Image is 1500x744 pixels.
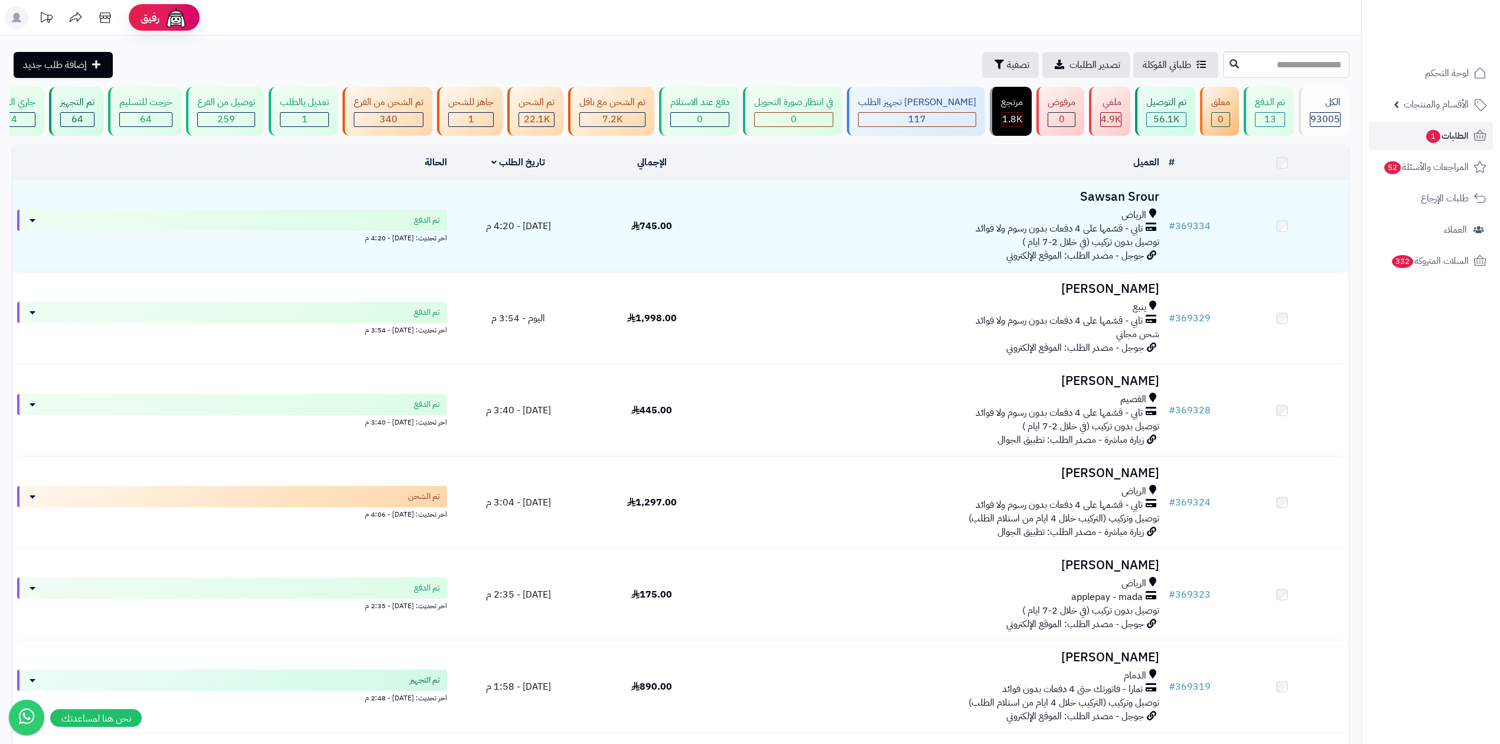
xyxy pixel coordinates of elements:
span: الرياض [1121,485,1146,498]
div: 4923 [1101,113,1121,126]
span: # [1169,311,1175,325]
div: توصيل من الفرع [197,96,255,109]
div: 0 [671,113,729,126]
a: تصدير الطلبات [1042,52,1130,78]
a: #369334 [1169,219,1211,233]
a: #369319 [1169,680,1211,694]
div: 1765 [1002,113,1022,126]
div: الكل [1310,96,1341,109]
a: خرجت للتسليم 64 [106,87,184,136]
a: في انتظار صورة التحويل 0 [741,87,844,136]
a: السلات المتروكة332 [1369,247,1493,275]
span: ينبع [1133,301,1146,314]
span: 332 [1392,255,1413,268]
span: 1 [1426,130,1440,143]
span: القصيم [1120,393,1146,406]
a: تم الدفع 13 [1241,87,1296,136]
a: تاريخ الطلب [491,155,545,169]
div: 56082 [1147,113,1186,126]
a: توصيل من الفرع 259 [184,87,266,136]
span: # [1169,403,1175,417]
a: تعديل بالطلب 1 [266,87,340,136]
a: مرفوض 0 [1034,87,1087,136]
span: تم الشحن [408,491,440,502]
span: 64 [140,112,152,126]
div: 117 [859,113,976,126]
div: 64 [120,113,172,126]
div: 0 [755,113,833,126]
span: [DATE] - 3:04 م [486,495,551,510]
span: [DATE] - 2:35 م [486,588,551,602]
span: 22.1K [524,112,550,126]
span: [DATE] - 1:58 م [486,680,551,694]
a: الكل93005 [1296,87,1352,136]
span: تم الدفع [414,306,440,318]
span: شحن مجاني [1116,327,1159,341]
span: اليوم - 3:54 م [491,311,545,325]
span: تم التجهيز [410,674,440,686]
span: تابي - قسّمها على 4 دفعات بدون رسوم ولا فوائد [976,222,1143,236]
span: [DATE] - 3:40 م [486,403,551,417]
span: جوجل - مصدر الطلب: الموقع الإلكتروني [1006,617,1144,631]
a: الطلبات1 [1369,122,1493,150]
span: applepay - mada [1071,590,1143,604]
div: 1 [281,113,328,126]
span: [DATE] - 4:20 م [486,219,551,233]
a: تحديثات المنصة [31,6,61,32]
span: 64 [71,112,83,126]
a: لوحة التحكم [1369,59,1493,87]
a: #369329 [1169,311,1211,325]
div: معلق [1211,96,1230,109]
span: 4 [11,112,17,126]
a: الإجمالي [637,155,667,169]
div: 64 [61,113,94,126]
a: جاهز للشحن 1 [435,87,505,136]
span: جوجل - مصدر الطلب: الموقع الإلكتروني [1006,249,1144,263]
a: الحالة [425,155,447,169]
div: 22149 [519,113,554,126]
span: 56.1K [1153,112,1179,126]
span: 93005 [1310,112,1340,126]
div: تم الشحن من الفرع [354,96,423,109]
a: مرتجع 1.8K [987,87,1034,136]
span: تابي - قسّمها على 4 دفعات بدون رسوم ولا فوائد [976,314,1143,328]
div: في انتظار صورة التحويل [754,96,833,109]
div: 13 [1256,113,1284,126]
h3: [PERSON_NAME] [723,282,1159,296]
span: 175.00 [631,588,672,602]
span: لوحة التحكم [1425,65,1469,81]
span: 7.2K [602,112,622,126]
a: دفع عند الاستلام 0 [657,87,741,136]
span: تابي - قسّمها على 4 دفعات بدون رسوم ولا فوائد [976,498,1143,512]
div: اخر تحديث: [DATE] - 4:20 م [17,231,447,243]
a: # [1169,155,1175,169]
span: 1 [302,112,308,126]
span: 52 [1384,161,1401,174]
span: تم الدفع [414,214,440,226]
span: 13 [1264,112,1276,126]
span: توصيل وتركيب (التركيب خلال 4 ايام من استلام الطلب) [969,511,1159,526]
a: #369328 [1169,403,1211,417]
div: جاهز للشحن [448,96,494,109]
span: توصيل وتركيب (التركيب خلال 4 ايام من استلام الطلب) [969,696,1159,710]
a: [PERSON_NAME] تجهيز الطلب 117 [844,87,987,136]
span: 445.00 [631,403,672,417]
div: 0 [1048,113,1075,126]
a: تم التجهيز 64 [47,87,106,136]
div: [PERSON_NAME] تجهيز الطلب [858,96,976,109]
span: 1.8K [1002,112,1022,126]
h3: Sawsan Srour [723,190,1159,204]
span: تم الدفع [414,399,440,410]
a: إضافة طلب جديد [14,52,113,78]
span: زيارة مباشرة - مصدر الطلب: تطبيق الجوال [997,525,1144,539]
h3: [PERSON_NAME] [723,374,1159,388]
span: # [1169,680,1175,694]
div: دفع عند الاستلام [670,96,729,109]
div: اخر تحديث: [DATE] - 4:06 م [17,507,447,520]
div: تم الشحن مع ناقل [579,96,645,109]
span: توصيل بدون تركيب (في خلال 2-7 ايام ) [1022,235,1159,249]
span: تصدير الطلبات [1069,58,1120,72]
h3: [PERSON_NAME] [723,559,1159,572]
div: 259 [198,113,255,126]
span: 890.00 [631,680,672,694]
